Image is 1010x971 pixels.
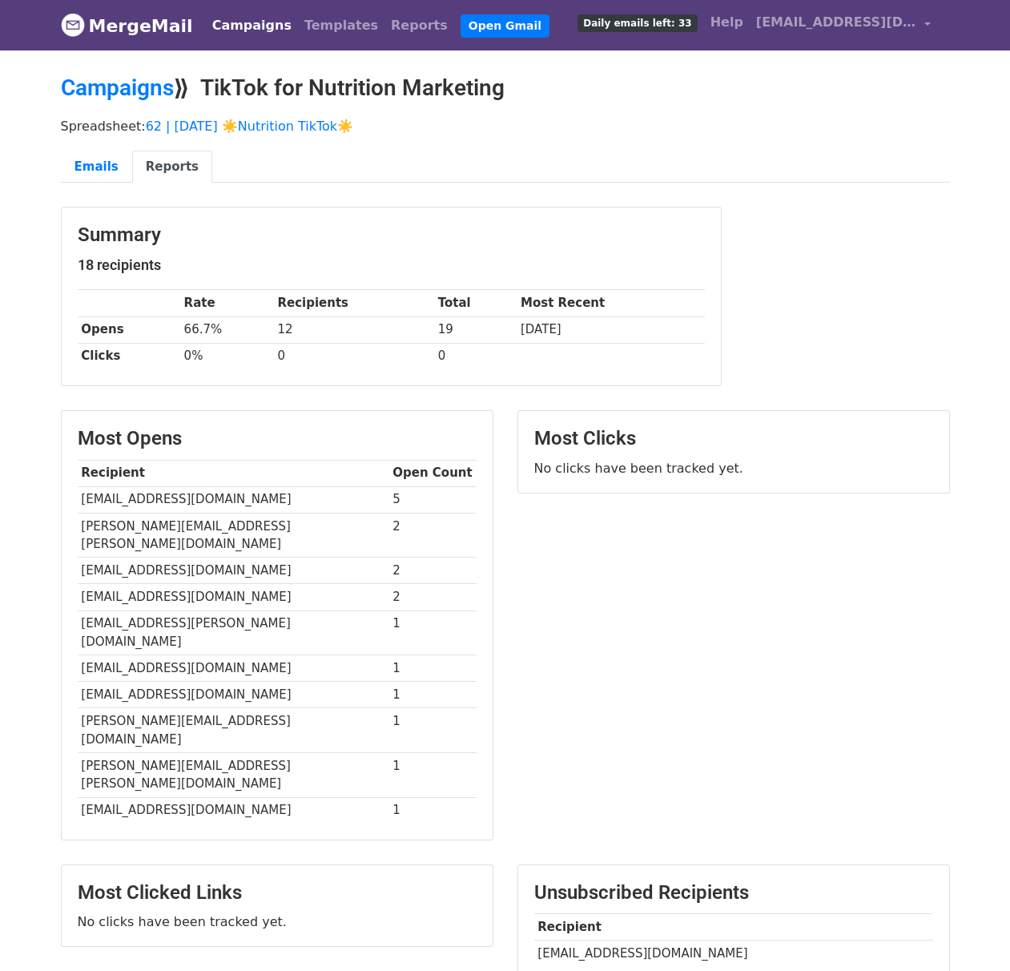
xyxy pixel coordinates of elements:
td: 1 [389,655,477,682]
h3: Most Opens [78,427,477,450]
td: 1 [389,682,477,708]
p: Spreadsheet: [61,118,950,135]
a: Campaigns [61,75,174,101]
td: 0% [180,343,274,369]
a: Templates [298,10,384,42]
a: Daily emails left: 33 [571,6,703,38]
span: [EMAIL_ADDRESS][DOMAIN_NAME] [756,13,916,32]
th: Clicks [78,343,180,369]
h3: Summary [78,224,705,247]
td: 0 [434,343,517,369]
img: MergeMail logo [61,13,85,37]
td: [EMAIL_ADDRESS][DOMAIN_NAME] [78,655,389,682]
td: 5 [389,486,477,513]
td: 1 [389,797,477,824]
td: 1 [389,752,477,797]
td: [EMAIL_ADDRESS][DOMAIN_NAME] [78,682,389,708]
td: 12 [274,316,434,343]
td: 1 [389,610,477,655]
p: No clicks have been tracked yet. [78,913,477,930]
td: [EMAIL_ADDRESS][DOMAIN_NAME] [78,584,389,610]
h3: Unsubscribed Recipients [534,881,933,905]
th: Total [434,290,517,316]
th: Recipients [274,290,434,316]
td: 2 [389,513,477,558]
a: Campaigns [206,10,298,42]
td: [EMAIL_ADDRESS][DOMAIN_NAME] [534,941,933,967]
h2: ⟫ TikTok for Nutrition Marketing [61,75,950,102]
td: 1 [389,708,477,753]
th: Rate [180,290,274,316]
a: MergeMail [61,9,193,42]
a: Open Gmail [461,14,549,38]
th: Open Count [389,460,477,486]
a: Reports [384,10,454,42]
td: 19 [434,316,517,343]
td: [PERSON_NAME][EMAIL_ADDRESS][PERSON_NAME][DOMAIN_NAME] [78,513,389,558]
a: Emails [61,151,132,183]
th: Recipient [534,914,933,941]
h3: Most Clicks [534,427,933,450]
td: [EMAIL_ADDRESS][PERSON_NAME][DOMAIN_NAME] [78,610,389,655]
span: Daily emails left: 33 [577,14,697,32]
td: 2 [389,584,477,610]
a: 62 | [DATE] ☀️Nutrition TikTok☀️ [146,119,353,134]
a: Reports [132,151,212,183]
th: Opens [78,316,180,343]
td: 66.7% [180,316,274,343]
h3: Most Clicked Links [78,881,477,905]
th: Most Recent [517,290,704,316]
td: [PERSON_NAME][EMAIL_ADDRESS][DOMAIN_NAME] [78,708,389,753]
th: Recipient [78,460,389,486]
td: [EMAIL_ADDRESS][DOMAIN_NAME] [78,558,389,584]
td: 2 [389,558,477,584]
td: [PERSON_NAME][EMAIL_ADDRESS][PERSON_NAME][DOMAIN_NAME] [78,752,389,797]
a: Help [704,6,750,38]
p: No clicks have been tracked yet. [534,460,933,477]
td: [DATE] [517,316,704,343]
td: [EMAIL_ADDRESS][DOMAIN_NAME] [78,486,389,513]
h5: 18 recipients [78,256,705,274]
a: [EMAIL_ADDRESS][DOMAIN_NAME] [750,6,937,44]
td: 0 [274,343,434,369]
td: [EMAIL_ADDRESS][DOMAIN_NAME] [78,797,389,824]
